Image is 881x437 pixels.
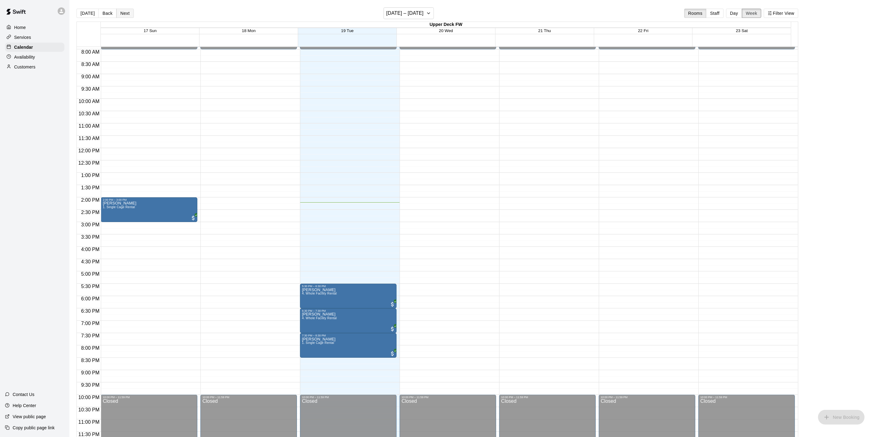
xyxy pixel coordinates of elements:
button: [DATE] – [DATE] [384,7,434,19]
span: 9:30 AM [80,86,101,92]
a: Calendar [5,43,64,52]
span: 9:00 PM [80,370,101,375]
span: All customers have paid [389,326,396,332]
div: 10:00 PM – 11:59 PM [202,396,231,399]
p: Copy public page link [13,425,55,431]
span: 8:30 PM [80,358,101,363]
a: Services [5,33,64,42]
span: 10:30 AM [77,111,101,116]
button: Next [116,9,134,18]
div: 7:30 PM – 8:30 PM: Glen McClain [300,333,397,358]
div: 10:00 PM – 11:59 PM [302,396,330,399]
a: Availability [5,52,64,62]
div: 10:00 PM – 11:59 PM [103,396,131,399]
button: Rooms [684,9,706,18]
button: 22 Fri [638,28,648,33]
div: 2:00 PM – 3:00 PM: Reymundo Ortiz [101,197,197,222]
span: 6:00 PM [80,296,101,301]
p: Services [14,34,31,40]
button: [DATE] [76,9,99,18]
button: Week [742,9,761,18]
button: Day [726,9,742,18]
button: 19 Tue [341,28,354,33]
span: 9:00 AM [80,74,101,79]
span: 10:00 PM [77,395,101,400]
span: 12:30 PM [77,160,101,166]
span: 2:30 PM [80,210,101,215]
span: 1:30 PM [80,185,101,190]
button: 21 Thu [538,28,551,33]
div: 10:00 PM – 11:59 PM [501,396,529,399]
span: 11:30 AM [77,136,101,141]
span: 1:00 PM [80,173,101,178]
a: Home [5,23,64,32]
span: 2:00 PM [80,197,101,203]
button: 20 Wed [439,28,453,33]
span: All customers have paid [389,351,396,357]
div: 10:00 PM – 11:59 PM [700,396,729,399]
span: 9:30 PM [80,382,101,388]
span: 1. Single Cage Rental [103,205,135,209]
div: 6:30 PM – 7:30 PM: Glen McClain [300,308,397,333]
div: 10:00 PM – 11:59 PM [601,396,629,399]
span: 7:30 PM [80,333,101,338]
div: 7:30 PM – 8:30 PM [302,334,327,337]
h6: [DATE] – [DATE] [386,9,424,18]
p: Help Center [13,402,36,409]
button: Back [98,9,117,18]
span: All customers have paid [389,301,396,307]
span: 8:00 PM [80,345,101,351]
div: 5:30 PM – 6:30 PM: Glen McClain [300,284,397,308]
div: 10:00 PM – 11:59 PM [401,396,430,399]
button: 18 Mon [242,28,255,33]
span: 10:30 PM [77,407,101,412]
a: Customers [5,62,64,72]
p: Home [14,24,26,31]
button: 17 Sun [144,28,157,33]
span: 8:00 AM [80,49,101,55]
span: 11:00 PM [77,419,101,425]
span: 4. Whole Facility Rental [302,316,337,320]
span: 6:30 PM [80,308,101,314]
div: 2:00 PM – 3:00 PM [103,198,128,201]
span: 1. Single Cage Rental [302,341,334,344]
span: 11:30 PM [77,432,101,437]
p: View public page [13,414,46,420]
button: Staff [706,9,724,18]
p: Customers [14,64,35,70]
div: Upper Deck FW [101,22,791,28]
button: 23 Sat [736,28,748,33]
p: Contact Us [13,391,35,398]
div: 6:30 PM – 7:30 PM [302,309,327,312]
span: 11:00 AM [77,123,101,129]
span: 7:00 PM [80,321,101,326]
span: 5:00 PM [80,271,101,277]
button: Filter View [764,9,798,18]
span: 12:00 PM [77,148,101,153]
span: 4:30 PM [80,259,101,264]
span: 10:00 AM [77,99,101,104]
span: 8:30 AM [80,62,101,67]
div: 5:30 PM – 6:30 PM [302,285,327,288]
span: 3:30 PM [80,234,101,240]
p: Availability [14,54,35,60]
span: All customers have paid [190,215,196,221]
span: 4. Whole Facility Rental [302,292,337,295]
p: Calendar [14,44,33,50]
span: 5:30 PM [80,284,101,289]
span: 4:00 PM [80,247,101,252]
span: 3:00 PM [80,222,101,227]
